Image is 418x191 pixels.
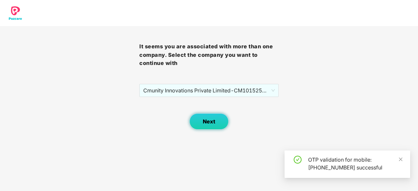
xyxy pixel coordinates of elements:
[139,42,279,68] h3: It seems you are associated with more than one company. Select the company you want to continue with
[189,113,229,130] button: Next
[294,156,302,164] span: check-circle
[398,157,403,162] span: close
[308,156,402,171] div: OTP validation for mobile: [PHONE_NUMBER] successful
[203,119,215,125] span: Next
[143,84,275,97] span: Cmunity Innovations Private Limited - CM101525 - ADMIN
